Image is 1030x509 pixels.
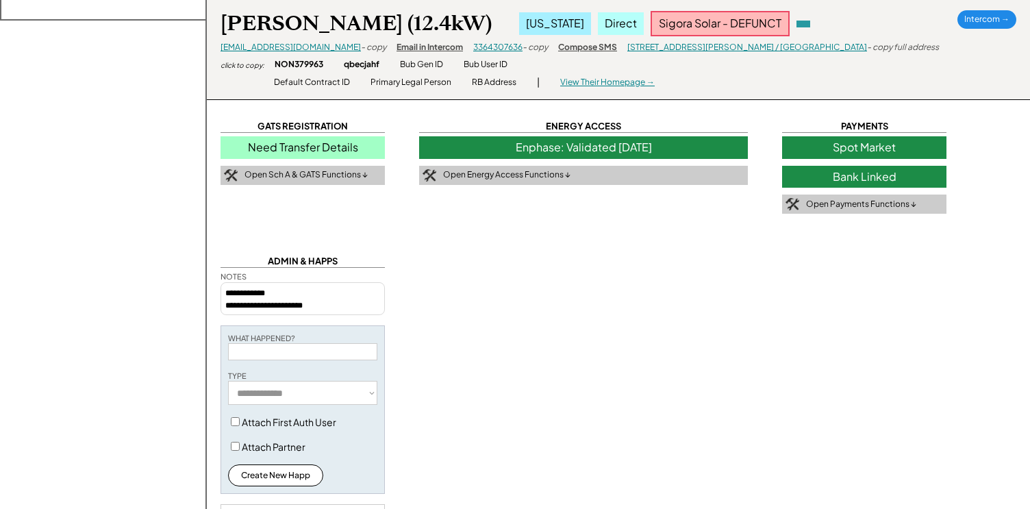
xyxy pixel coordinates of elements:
[228,371,247,381] div: TYPE
[464,59,507,71] div: Bub User ID
[782,166,946,188] div: Bank Linked
[224,169,238,182] img: tool-icon.png
[560,77,655,88] div: View Their Homepage →
[221,10,492,37] div: [PERSON_NAME] (12.4kW)
[443,169,570,181] div: Open Energy Access Functions ↓
[242,440,305,453] label: Attach Partner
[221,60,264,70] div: click to copy:
[274,77,350,88] div: Default Contract ID
[228,464,323,486] button: Create New Happ
[867,42,939,53] div: - copy full address
[400,59,443,71] div: Bub Gen ID
[397,42,463,53] div: Email in Intercom
[598,12,644,34] div: Direct
[472,77,516,88] div: RB Address
[361,42,386,53] div: - copy
[558,42,617,53] div: Compose SMS
[651,11,790,36] div: Sigora Solar - DEFUNCT
[221,255,385,268] div: ADMIN & HAPPS
[370,77,451,88] div: Primary Legal Person
[344,59,379,71] div: qbecjahf
[419,120,748,133] div: ENERGY ACCESS
[782,136,946,158] div: Spot Market
[221,42,361,52] a: [EMAIL_ADDRESS][DOMAIN_NAME]
[786,198,799,210] img: tool-icon.png
[242,416,336,428] label: Attach First Auth User
[423,169,436,182] img: tool-icon.png
[627,42,867,52] a: [STREET_ADDRESS][PERSON_NAME] / [GEOGRAPHIC_DATA]
[523,42,548,53] div: - copy
[473,42,523,52] a: 3364307636
[537,75,540,89] div: |
[228,333,295,343] div: WHAT HAPPENED?
[782,120,946,133] div: PAYMENTS
[806,199,916,210] div: Open Payments Functions ↓
[419,136,748,158] div: Enphase: Validated [DATE]
[221,120,385,133] div: GATS REGISTRATION
[221,271,247,282] div: NOTES
[275,59,323,71] div: NON379963
[244,169,368,181] div: Open Sch A & GATS Functions ↓
[221,136,385,158] div: Need Transfer Details
[957,10,1016,29] div: Intercom →
[519,12,591,34] div: [US_STATE]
